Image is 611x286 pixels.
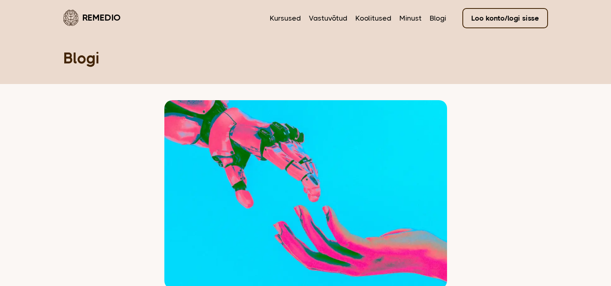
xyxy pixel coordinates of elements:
a: Vastuvõtud [309,13,347,23]
a: Blogi [430,13,446,23]
a: Koolitused [355,13,391,23]
h1: Blogi [63,48,548,68]
a: Minust [399,13,422,23]
img: Remedio logo [63,10,78,26]
a: Loo konto/logi sisse [462,8,548,28]
a: Kursused [270,13,301,23]
a: Remedio [63,8,121,27]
